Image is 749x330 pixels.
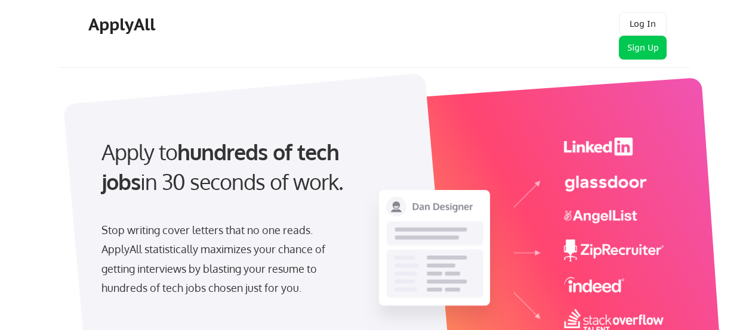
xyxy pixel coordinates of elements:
[619,36,667,60] button: Sign Up
[101,220,347,298] div: Stop writing cover letters that no one reads. ApplyAll statistically maximizes your chance of get...
[101,137,394,197] div: Apply to in 30 seconds of work.
[88,14,159,35] div: ApplyAll
[101,138,344,195] strong: hundreds of tech jobs
[619,12,667,36] button: Log In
